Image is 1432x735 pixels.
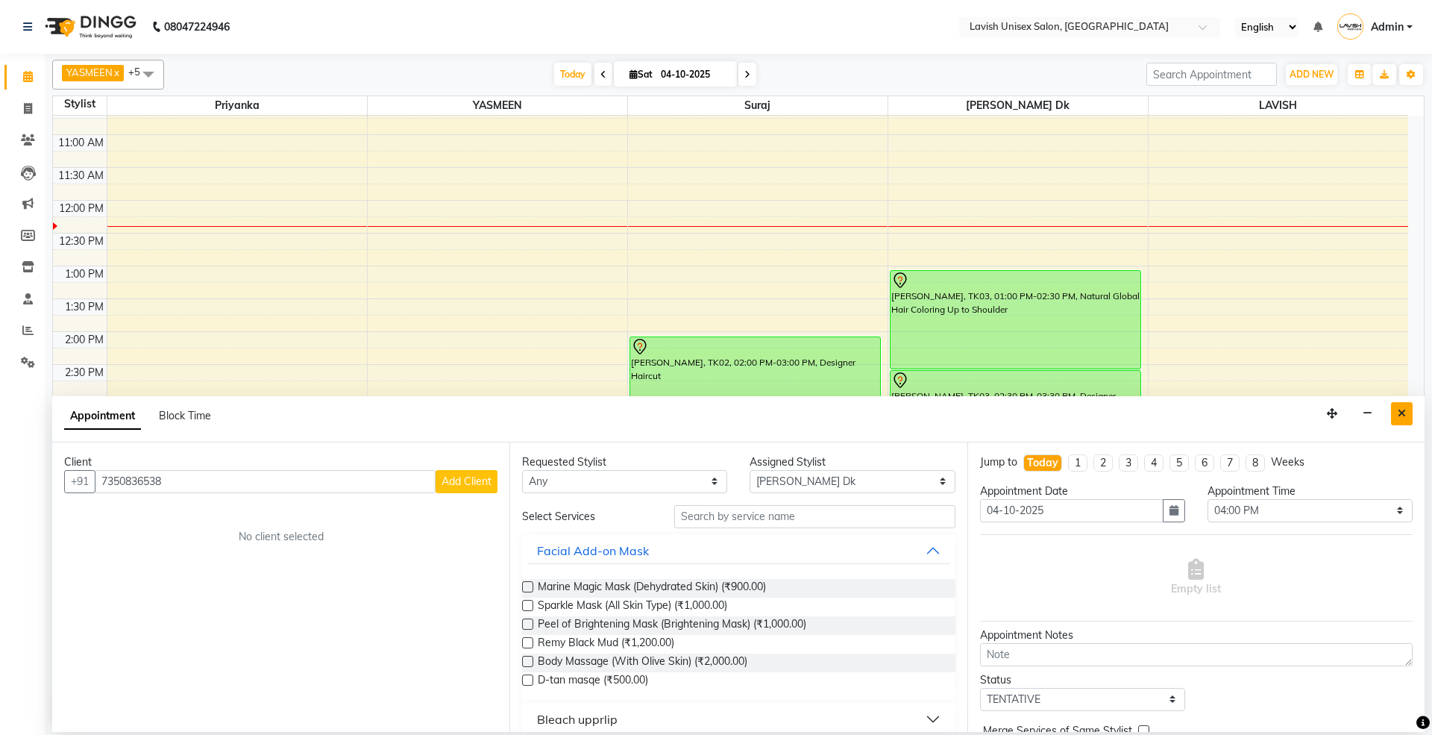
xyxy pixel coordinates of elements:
span: Marine Magic Mask (Dehydrated Skin) (₹900.00) [538,579,766,598]
div: Appointment Time [1208,484,1413,499]
li: 7 [1220,454,1240,472]
button: +91 [64,470,95,493]
span: Empty list [1171,559,1221,597]
span: Remy Black Mud (₹1,200.00) [538,635,674,654]
b: 08047224946 [164,6,230,48]
span: LAVISH [1149,96,1409,115]
div: Jump to [980,454,1017,470]
span: YASMEEN [368,96,627,115]
span: priyanka [107,96,367,115]
span: Sparkle Mask (All Skin Type) (₹1,000.00) [538,598,727,616]
input: yyyy-mm-dd [980,499,1163,522]
span: D-tan masqe (₹500.00) [538,672,648,691]
span: [PERSON_NAME] Dk [888,96,1148,115]
input: Search Appointment [1146,63,1277,86]
input: Search by service name [674,505,955,528]
div: Stylist [53,96,107,112]
span: ADD NEW [1290,69,1334,80]
span: Appointment [64,403,141,430]
span: Add Client [442,475,492,488]
span: YASMEEN [66,66,113,78]
button: Bleach upprlip [528,706,949,733]
div: 2:00 PM [62,332,107,348]
div: Assigned Stylist [750,454,955,470]
div: Appointment Date [980,484,1185,499]
div: Weeks [1271,454,1304,470]
a: x [113,66,119,78]
div: 12:30 PM [56,234,107,249]
li: 1 [1068,454,1087,472]
input: Search by Name/Mobile/Email/Code [95,470,436,493]
span: Admin [1371,19,1404,35]
div: [PERSON_NAME], TK03, 01:00 PM-02:30 PM, Natural Global Hair Coloring Up to Shoulder [891,271,1140,369]
button: Facial Add-on Mask [528,537,949,564]
div: No client selected [100,529,462,545]
div: Requested Stylist [522,454,727,470]
input: 2025-10-04 [656,63,731,86]
div: [PERSON_NAME], TK03, 02:30 PM-03:30 PM, Designer Haircut [891,371,1140,435]
span: Block Time [159,409,211,422]
div: [PERSON_NAME], TK02, 02:00 PM-03:00 PM, Designer Haircut [630,337,880,401]
li: 5 [1169,454,1189,472]
span: +5 [128,66,151,78]
div: Select Services [511,509,662,525]
li: 3 [1119,454,1138,472]
div: 12:00 PM [56,201,107,216]
span: Today [554,63,591,86]
div: 1:30 PM [62,299,107,315]
div: 11:00 AM [55,135,107,151]
img: logo [38,6,140,48]
span: Body Massage (With Olive Skin) (₹2,000.00) [538,654,747,672]
div: Appointment Notes [980,628,1413,643]
img: Admin [1337,13,1363,40]
div: Today [1027,455,1058,471]
div: 1:00 PM [62,266,107,282]
div: Client [64,454,497,470]
span: Peel of Brightening Mask (Brightening Mask) (₹1,000.00) [538,616,806,635]
li: 8 [1246,454,1265,472]
div: Status [980,672,1185,688]
button: Close [1391,402,1413,425]
div: Bleach upprlip [537,710,618,728]
li: 2 [1093,454,1113,472]
li: 4 [1144,454,1163,472]
div: Facial Add-on Mask [537,542,649,560]
button: ADD NEW [1286,64,1337,85]
button: Add Client [436,470,497,493]
span: suraj [628,96,888,115]
div: 2:30 PM [62,365,107,381]
div: 11:30 AM [55,168,107,184]
span: Sat [626,69,656,80]
li: 6 [1195,454,1214,472]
